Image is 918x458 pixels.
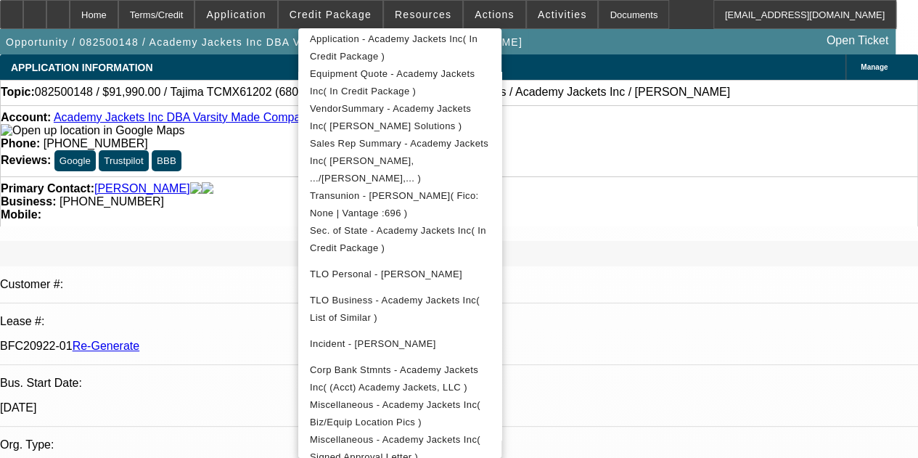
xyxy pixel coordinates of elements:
span: VendorSummary - Academy Jackets Inc( [PERSON_NAME] Solutions ) [310,103,471,131]
span: Sales Rep Summary - Academy Jackets Inc( [PERSON_NAME], .../[PERSON_NAME],... ) [310,138,488,184]
button: TLO Business - Academy Jackets Inc( List of Similar ) [298,292,501,327]
span: Corp Bank Stmnts - Academy Jackets Inc( (Acct) Academy Jackets, LLC ) [310,364,478,393]
button: VendorSummary - Academy Jackets Inc( Hirsch Solutions ) [298,100,501,135]
button: Sales Rep Summary - Academy Jackets Inc( Wesolowski, .../Wesolowski,... ) [298,135,501,187]
button: Corp Bank Stmnts - Academy Jackets Inc( (Acct) Academy Jackets, LLC ) [298,361,501,396]
button: Incident - Torrez, William [298,327,501,361]
span: Application - Academy Jackets Inc( In Credit Package ) [310,33,478,62]
span: Sec. of State - Academy Jackets Inc( In Credit Package ) [310,225,486,253]
button: TLO Personal - Torrez, William [298,257,501,292]
span: Miscellaneous - Academy Jackets Inc( Biz/Equip Location Pics ) [310,399,480,428]
span: TLO Business - Academy Jackets Inc( List of Similar ) [310,295,480,323]
button: Sec. of State - Academy Jackets Inc( In Credit Package ) [298,222,501,257]
span: Transunion - [PERSON_NAME]( Fico: None | Vantage :696 ) [310,190,479,218]
span: Incident - [PERSON_NAME] [310,338,436,349]
span: TLO Personal - [PERSON_NAME] [310,269,462,279]
button: Equipment Quote - Academy Jackets Inc( In Credit Package ) [298,65,501,100]
span: Equipment Quote - Academy Jackets Inc( In Credit Package ) [310,68,475,97]
button: Application - Academy Jackets Inc( In Credit Package ) [298,30,501,65]
button: Miscellaneous - Academy Jackets Inc( Biz/Equip Location Pics ) [298,396,501,431]
button: Transunion - Torrez, William( Fico: None | Vantage :696 ) [298,187,501,222]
